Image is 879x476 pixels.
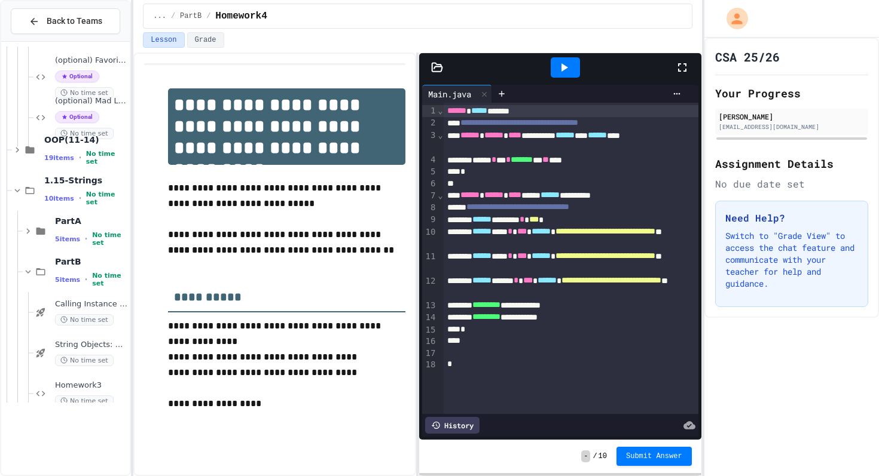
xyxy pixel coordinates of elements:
[714,5,751,32] div: My Account
[44,175,127,186] span: 1.15-Strings
[437,191,443,200] span: Fold line
[422,226,437,251] div: 10
[719,111,865,122] div: [PERSON_NAME]
[55,380,127,391] span: Homework3
[616,447,692,466] button: Submit Answer
[92,231,127,247] span: No time set
[11,8,120,34] button: Back to Teams
[422,214,437,226] div: 9
[715,177,868,191] div: No due date set
[437,130,443,140] span: Fold line
[593,452,597,461] span: /
[422,190,437,202] div: 7
[422,202,437,214] div: 8
[47,15,102,27] span: Back to Teams
[55,96,127,106] span: (optional) Mad Libs
[180,11,202,21] span: PartB
[44,195,74,202] span: 10 items
[422,85,492,103] div: Main.java
[187,32,224,48] button: Grade
[55,276,80,284] span: 5 items
[85,275,87,284] span: •
[55,395,114,407] span: No time set
[55,299,127,309] span: Calling Instance Methods - Topic 1.14
[55,216,127,226] span: PartA
[422,166,437,178] div: 5
[55,235,80,243] span: 5 items
[422,130,437,154] div: 3
[422,117,437,129] div: 2
[422,300,437,312] div: 13
[422,154,437,166] div: 4
[44,134,127,145] span: OOP(11-14)
[725,211,858,225] h3: Need Help?
[422,336,437,348] div: 16
[715,85,868,102] h2: Your Progress
[422,178,437,190] div: 6
[86,191,127,206] span: No time set
[55,256,127,267] span: PartB
[422,324,437,336] div: 15
[422,251,437,275] div: 11
[422,312,437,324] div: 14
[55,111,99,123] span: Optional
[55,87,114,99] span: No time set
[437,106,443,115] span: Fold line
[79,194,81,203] span: •
[719,122,865,131] div: [EMAIL_ADDRESS][DOMAIN_NAME]
[171,11,175,21] span: /
[153,11,166,21] span: ...
[55,70,99,82] span: Optional
[422,275,437,300] div: 12
[715,48,780,65] h1: CSA 25/26
[425,417,480,434] div: History
[206,11,210,21] span: /
[79,153,81,162] span: •
[725,230,858,290] p: Switch to "Grade View" to access the chat feature and communicate with your teacher for help and ...
[92,272,127,287] span: No time set
[55,56,127,66] span: (optional) Favorite Things
[626,452,682,461] span: Submit Answer
[85,234,87,244] span: •
[86,150,127,165] span: No time set
[143,32,184,48] button: Lesson
[55,340,127,350] span: String Objects: Concatenation, Literals, and More
[55,314,114,325] span: No time set
[422,348,437,360] div: 17
[599,452,607,461] span: 10
[44,154,74,162] span: 19 items
[422,105,437,117] div: 1
[55,355,114,366] span: No time set
[715,155,868,172] h2: Assignment Details
[422,88,477,100] div: Main.java
[55,128,114,139] span: No time set
[422,359,437,371] div: 18
[215,9,267,23] span: Homework4
[581,450,590,462] span: -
